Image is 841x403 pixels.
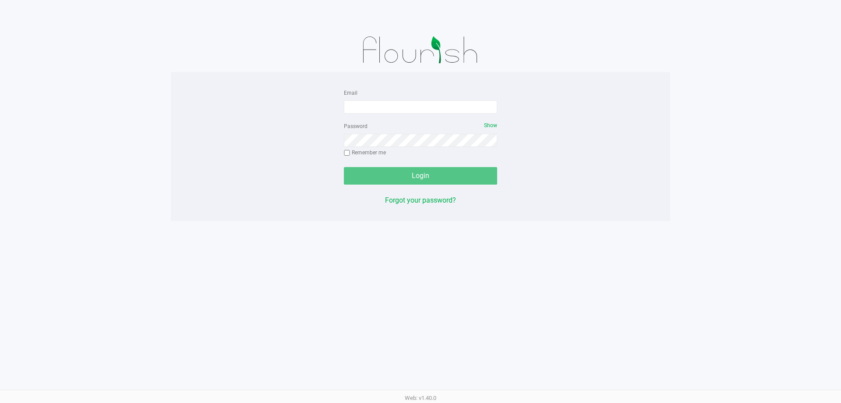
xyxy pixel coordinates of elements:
label: Password [344,122,367,130]
input: Remember me [344,150,350,156]
label: Remember me [344,149,386,157]
span: Show [484,122,497,128]
button: Forgot your password? [385,195,456,206]
label: Email [344,89,357,97]
span: Web: v1.40.0 [405,395,436,401]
